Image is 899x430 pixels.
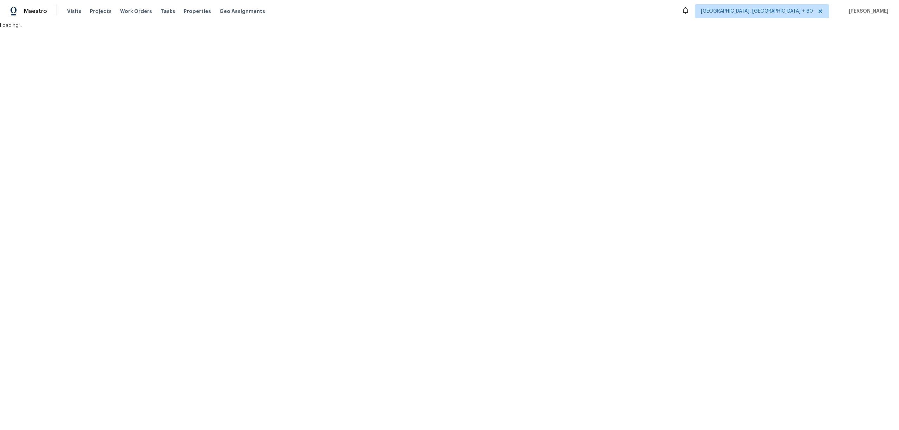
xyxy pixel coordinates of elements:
span: Maestro [24,8,47,15]
span: Tasks [160,9,175,14]
span: Visits [67,8,81,15]
span: Geo Assignments [219,8,265,15]
span: Work Orders [120,8,152,15]
span: [GEOGRAPHIC_DATA], [GEOGRAPHIC_DATA] + 60 [701,8,813,15]
span: Properties [184,8,211,15]
span: Projects [90,8,112,15]
span: [PERSON_NAME] [846,8,888,15]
